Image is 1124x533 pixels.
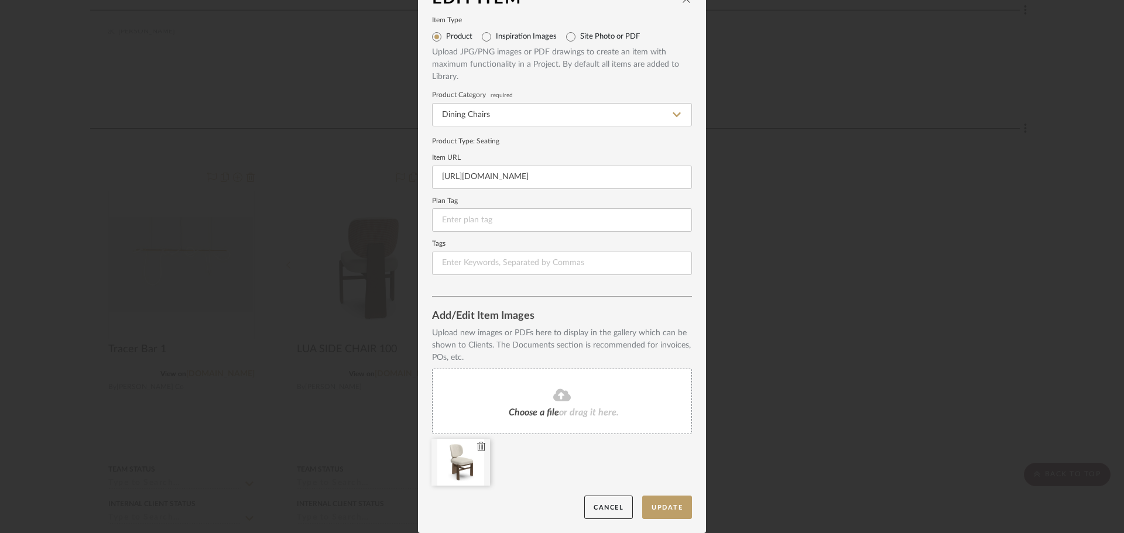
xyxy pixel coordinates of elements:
div: Product Type [432,136,692,146]
span: Choose a file [509,408,559,417]
input: Enter plan tag [432,208,692,232]
label: Product Category [432,92,692,98]
span: : Seating [473,137,499,145]
label: Inspiration Images [496,32,557,42]
button: Update [642,496,692,520]
label: Plan Tag [432,198,692,204]
button: Cancel [584,496,633,520]
div: Add/Edit Item Images [432,311,692,322]
label: Product [446,32,472,42]
input: Type a category to search and select [432,103,692,126]
span: or drag it here. [559,408,619,417]
input: Enter Keywords, Separated by Commas [432,252,692,275]
div: Upload new images or PDFs here to display in the gallery which can be shown to Clients. The Docum... [432,327,692,364]
div: Upload JPG/PNG images or PDF drawings to create an item with maximum functionality in a Project. ... [432,46,692,83]
label: Item Type [432,18,692,23]
mat-radio-group: Select item type [432,27,692,46]
input: Enter URL [432,166,692,189]
label: Site Photo or PDF [580,32,640,42]
label: Item URL [432,155,692,161]
label: Tags [432,241,692,247]
span: required [491,93,513,98]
